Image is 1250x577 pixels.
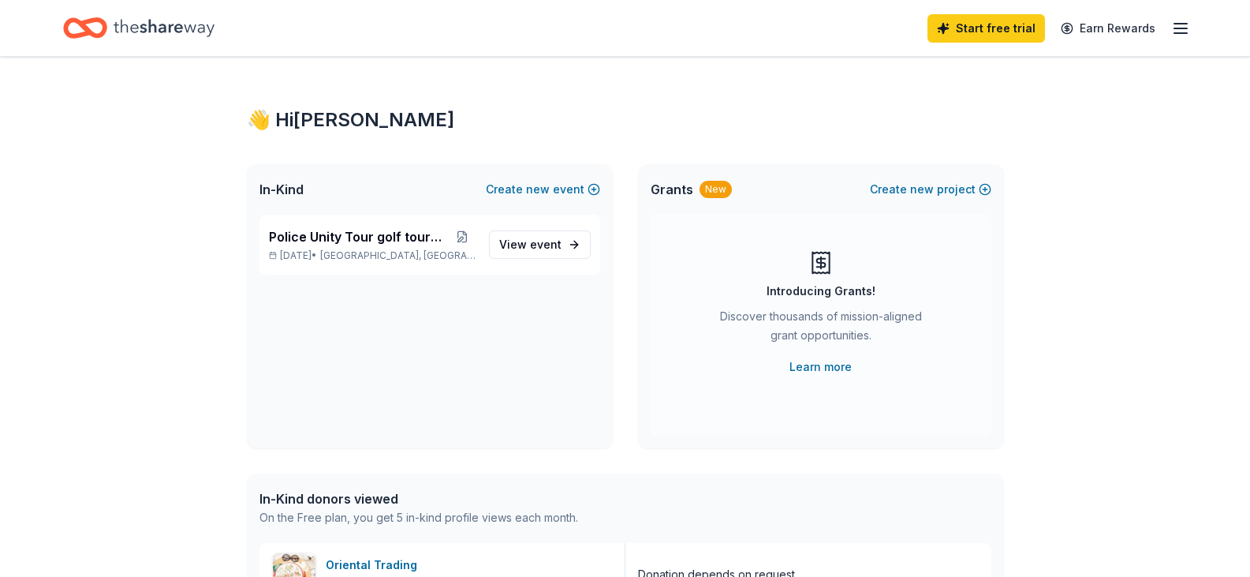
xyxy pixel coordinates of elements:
span: In-Kind [259,180,304,199]
div: Oriental Trading [326,556,424,575]
span: event [530,238,562,251]
a: Learn more [789,358,852,377]
div: Introducing Grants! [767,282,875,301]
div: In-Kind donors viewed [259,489,578,508]
span: new [526,180,550,199]
span: Police Unity Tour golf tournament [269,227,450,246]
span: Grants [651,180,693,199]
span: View [499,235,562,254]
div: 👋 Hi [PERSON_NAME] [247,107,1004,133]
div: On the Free plan, you get 5 in-kind profile views each month. [259,508,578,527]
a: Start free trial [927,14,1045,43]
div: New [700,181,732,198]
span: [GEOGRAPHIC_DATA], [GEOGRAPHIC_DATA] [320,249,476,262]
button: Createnewevent [486,180,600,199]
a: Home [63,9,215,47]
a: Earn Rewards [1051,14,1165,43]
div: Discover thousands of mission-aligned grant opportunities. [714,307,928,351]
p: [DATE] • [269,249,476,262]
span: new [910,180,934,199]
button: Createnewproject [870,180,991,199]
a: View event [489,230,591,259]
